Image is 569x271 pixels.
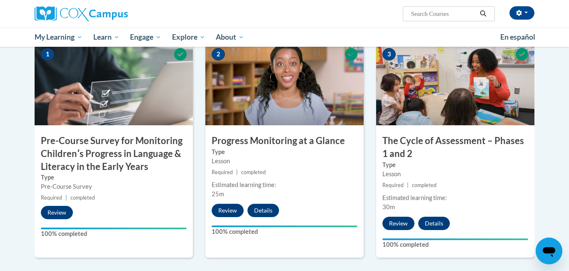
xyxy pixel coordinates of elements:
[41,173,187,182] label: Type
[41,195,62,201] span: Required
[216,32,244,42] span: About
[29,28,88,47] a: My Learning
[130,32,161,42] span: Engage
[212,227,357,236] label: 100% completed
[212,225,357,227] div: Your progress
[35,6,193,21] a: Cox Campus
[382,203,395,210] span: 30m
[65,195,67,201] span: |
[212,169,233,175] span: Required
[22,28,547,47] div: Main menu
[247,204,279,217] button: Details
[410,9,477,19] input: Search Courses
[412,182,437,188] span: completed
[241,169,266,175] span: completed
[41,229,187,238] label: 100% completed
[212,204,244,217] button: Review
[35,32,82,42] span: My Learning
[376,42,534,125] img: Course Image
[41,206,73,219] button: Review
[382,193,528,203] div: Estimated learning time:
[125,28,167,47] a: Engage
[382,182,404,188] span: Required
[167,28,211,47] a: Explore
[495,28,541,46] a: En español
[212,48,225,61] span: 2
[35,6,128,21] img: Cox Campus
[477,9,489,19] button: Search
[382,240,528,249] label: 100% completed
[211,28,250,47] a: About
[41,182,187,191] div: Pre-Course Survey
[88,28,125,47] a: Learn
[509,6,534,20] button: Account Settings
[382,238,528,240] div: Your progress
[35,42,193,125] img: Course Image
[205,134,364,147] h3: Progress Monitoring at a Glance
[212,190,224,198] span: 25m
[70,195,95,201] span: completed
[93,32,120,42] span: Learn
[35,134,193,173] h3: Pre-Course Survey for Monitoring Childrenʹs Progress in Language & Literacy in the Early Years
[236,169,238,175] span: |
[172,32,205,42] span: Explore
[382,48,396,61] span: 3
[536,238,562,264] iframe: Button to launch messaging window
[382,160,528,170] label: Type
[382,170,528,179] div: Lesson
[212,180,357,190] div: Estimated learning time:
[382,217,414,230] button: Review
[212,147,357,157] label: Type
[407,182,409,188] span: |
[418,217,450,230] button: Details
[41,228,187,229] div: Your progress
[205,42,364,125] img: Course Image
[41,48,54,61] span: 1
[212,157,357,166] div: Lesson
[500,33,535,41] span: En español
[376,134,534,160] h3: The Cycle of Assessment – Phases 1 and 2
